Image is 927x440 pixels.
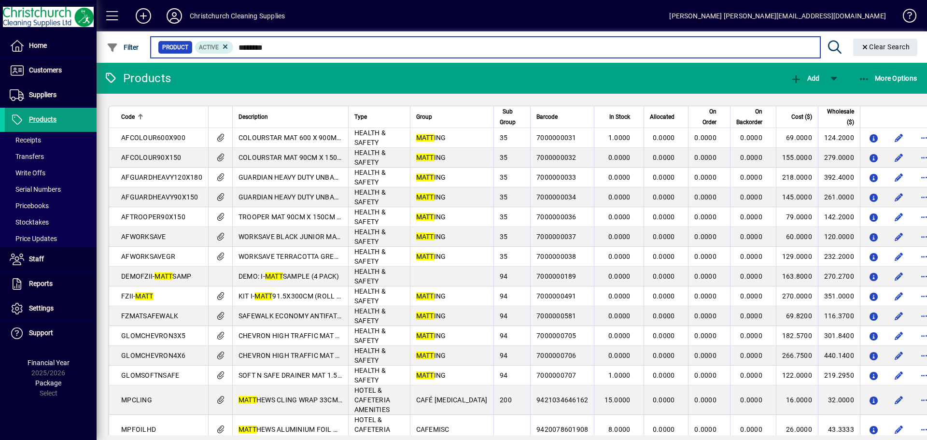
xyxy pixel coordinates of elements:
[29,255,44,263] span: Staff
[121,396,152,404] span: MPCLING
[416,112,488,122] div: Group
[239,213,362,221] span: TROOPER MAT 90CM X 150CM - BLACK
[818,168,860,187] td: 392.4000
[776,306,818,326] td: 69.8200
[5,297,97,321] a: Settings
[776,247,818,267] td: 129.0000
[10,235,57,242] span: Price Updates
[536,332,576,340] span: 7000000705
[500,371,508,379] span: 94
[354,129,386,146] span: HEALTH & SAFETY
[818,267,860,286] td: 270.2700
[740,154,762,161] span: 0.0000
[416,426,449,433] span: CAFEMISC
[354,367,386,384] span: HEALTH & SAFETY
[354,327,386,344] span: HEALTH & SAFETY
[776,326,818,346] td: 182.5700
[818,385,860,415] td: 32.0000
[500,332,508,340] span: 94
[29,115,56,123] span: Products
[609,112,630,122] span: In Stock
[891,392,907,408] button: Edit
[239,112,268,122] span: Description
[195,41,234,54] mat-chip: Activation Status: Active
[653,352,675,359] span: 0.0000
[536,112,588,122] div: Barcode
[891,229,907,244] button: Edit
[740,396,762,404] span: 0.0000
[818,306,860,326] td: 116.3700
[354,228,386,245] span: HEALTH & SAFETY
[608,213,631,221] span: 0.0000
[416,112,432,122] span: Group
[818,247,860,267] td: 232.2000
[121,292,153,300] span: FZII-
[159,7,190,25] button: Profile
[608,312,631,320] span: 0.0000
[121,352,186,359] span: GLOMCHEVRON4X6
[694,134,716,142] span: 0.0000
[5,58,97,83] a: Customers
[891,150,907,165] button: Edit
[239,173,443,181] span: GUARDIAN HEAVY DUTY UNBACKED 120CM X 180CM GREY ONLY
[740,193,762,201] span: 0.0000
[653,371,675,379] span: 0.0000
[608,173,631,181] span: 0.0000
[28,359,70,367] span: Financial Year
[694,106,716,128] span: On Order
[29,329,53,337] span: Support
[653,154,675,161] span: 0.0000
[354,112,367,122] span: Type
[891,170,907,185] button: Edit
[416,213,446,221] span: ING
[500,312,508,320] span: 94
[653,292,675,300] span: 0.0000
[128,7,159,25] button: Add
[354,188,386,206] span: HEALTH & SAFETY
[891,422,907,437] button: Edit
[776,346,818,366] td: 266.7500
[239,292,353,300] span: KIT I- 91.5X300CM (ROLL OF 3)
[776,187,818,207] td: 145.0000
[740,292,762,300] span: 0.0000
[694,213,716,221] span: 0.0000
[416,292,446,300] span: ING
[853,39,918,56] button: Clear
[416,154,446,161] span: ING
[740,173,762,181] span: 0.0000
[121,426,156,433] span: MPFOILHD
[653,134,675,142] span: 0.0000
[776,286,818,306] td: 270.0000
[600,112,639,122] div: In Stock
[653,272,675,280] span: 0.0000
[239,134,343,142] span: COLOURSTAR MAT 600 X 900MM
[154,272,172,280] em: MATT
[416,233,446,241] span: ING
[121,112,135,122] span: Code
[536,352,576,359] span: 7000000706
[818,207,860,227] td: 142.2000
[265,272,283,280] em: MATT
[891,308,907,324] button: Edit
[608,272,631,280] span: 0.0000
[818,326,860,346] td: 301.8400
[776,128,818,148] td: 69.0000
[500,106,516,128] span: Sub Group
[10,185,61,193] span: Serial Numbers
[500,213,508,221] span: 35
[416,134,446,142] span: ING
[416,371,434,379] em: MATT
[694,154,716,161] span: 0.0000
[354,386,390,413] span: HOTEL & CAFETERIA AMENITIES
[694,332,716,340] span: 0.0000
[891,130,907,145] button: Edit
[190,8,285,24] div: Christchurch Cleaning Supplies
[776,267,818,286] td: 163.8000
[5,181,97,198] a: Serial Numbers
[5,83,97,107] a: Suppliers
[608,371,631,379] span: 1.0000
[669,8,886,24] div: [PERSON_NAME] [PERSON_NAME][EMAIL_ADDRESS][DOMAIN_NAME]
[416,292,434,300] em: MATT
[416,154,434,161] em: MATT
[818,366,860,385] td: 219.2950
